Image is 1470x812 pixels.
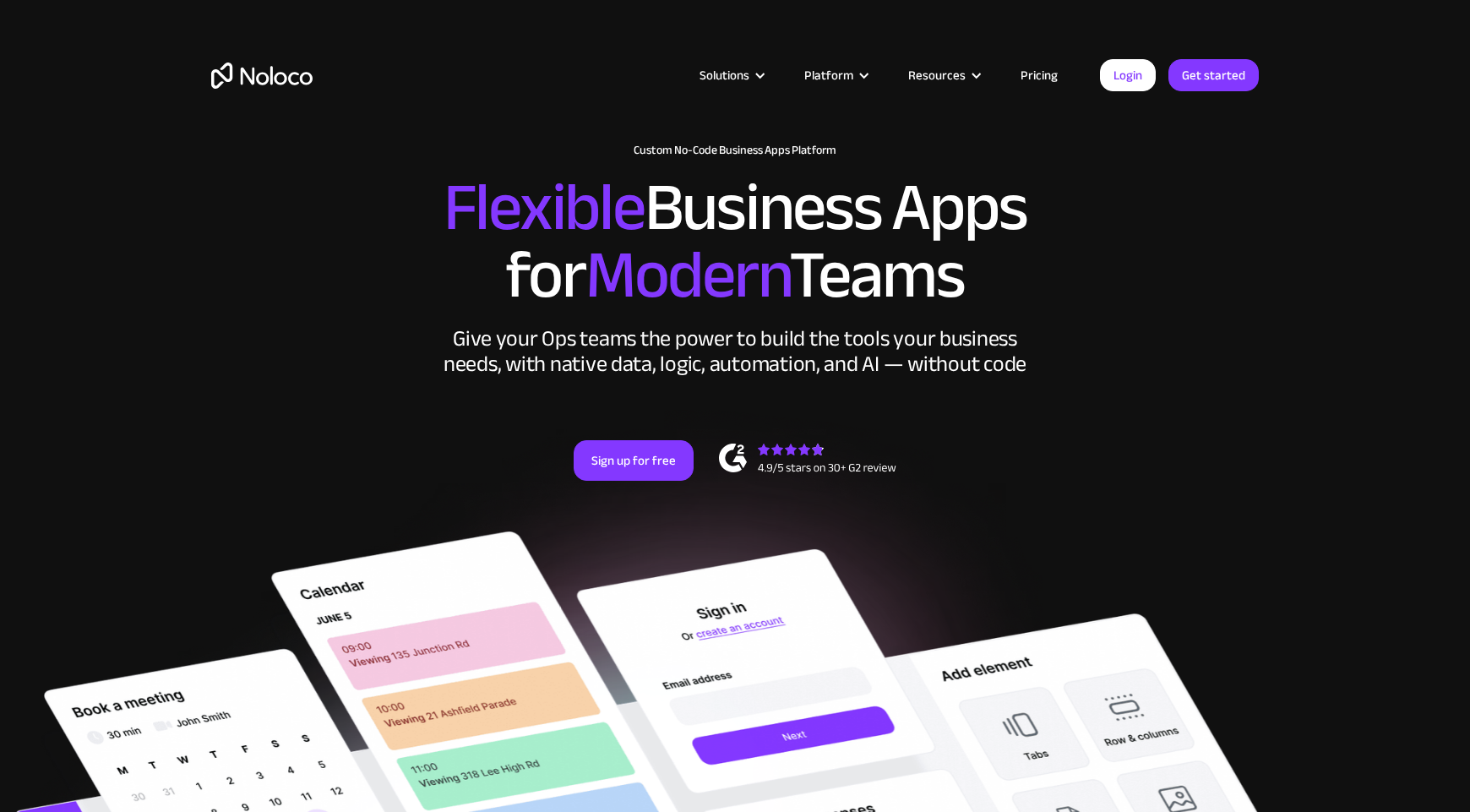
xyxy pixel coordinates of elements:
[444,144,645,270] span: Flexible
[574,440,694,481] a: Sign up for free
[1100,59,1156,91] a: Login
[439,326,1031,377] div: Give your Ops teams the power to build the tools your business needs, with native data, logic, au...
[1168,59,1259,91] a: Get started
[585,212,789,338] span: Modern
[908,64,966,86] div: Resources
[999,64,1079,86] a: Pricing
[211,174,1259,309] h2: Business Apps for Teams
[700,64,749,86] div: Solutions
[804,64,853,86] div: Platform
